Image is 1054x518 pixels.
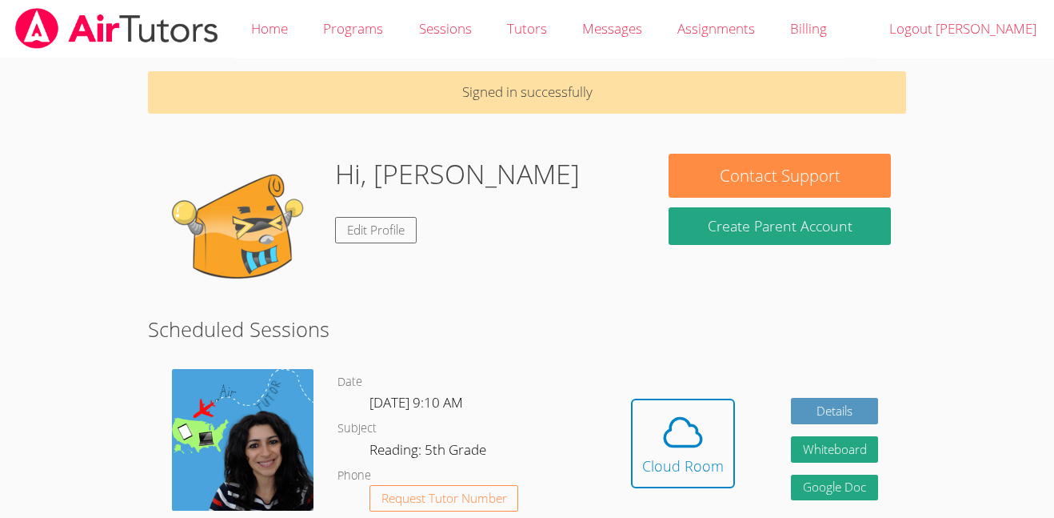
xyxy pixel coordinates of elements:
dt: Phone [337,466,371,486]
img: air%20tutor%20avatar.png [172,369,313,511]
h1: Hi, [PERSON_NAME] [335,154,580,195]
dt: Subject [337,419,377,439]
button: Request Tutor Number [369,485,519,512]
a: Edit Profile [335,217,417,243]
button: Contact Support [669,154,891,198]
button: Create Parent Account [669,207,891,245]
dt: Date [337,372,362,392]
dd: Reading: 5th Grade [369,439,489,466]
p: Signed in successfully [148,71,907,114]
img: airtutors_banner-c4298cdbf04f3fff15de1276eac7730deb9818008684d7c2e4769d2f7ddbe033.png [14,8,220,49]
a: Details [791,398,879,424]
button: Whiteboard [791,436,879,463]
span: Request Tutor Number [381,492,507,504]
div: Cloud Room [642,455,724,477]
h2: Scheduled Sessions [148,314,907,344]
button: Cloud Room [631,399,735,488]
span: Messages [582,19,642,38]
img: default.png [162,154,322,314]
span: [DATE] 9:10 AM [369,393,463,412]
a: Google Doc [791,475,879,501]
